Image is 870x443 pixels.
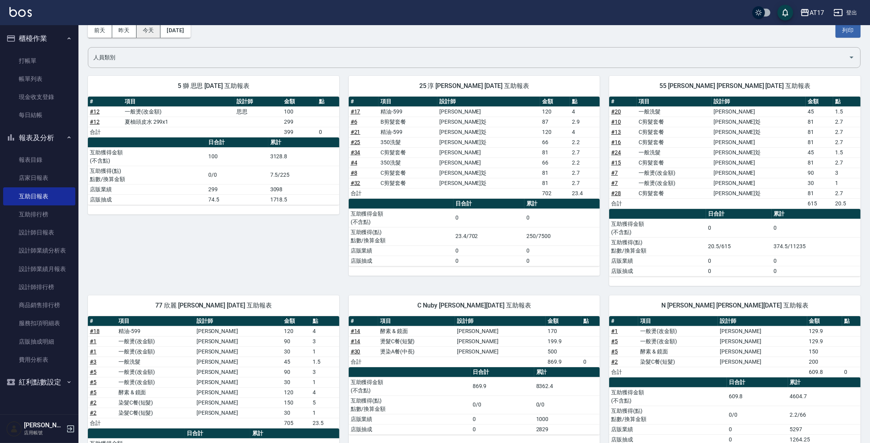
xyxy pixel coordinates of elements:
[833,198,861,209] td: 20.5
[546,357,581,367] td: 869.9
[268,166,339,184] td: 7.5/225
[833,127,861,137] td: 2.7
[806,147,833,157] td: 45
[90,328,100,334] a: #18
[112,23,137,38] button: 昨天
[807,367,843,377] td: 609.8
[806,127,833,137] td: 81
[3,260,75,278] a: 設計師業績月報表
[609,367,638,377] td: 合計
[6,421,22,437] img: Person
[123,117,235,127] td: 夏柚頭皮水 299x1
[349,316,600,367] table: a dense table
[379,137,437,147] td: 350洗髮
[97,82,330,90] span: 5 獅 思思 [DATE] 互助報表
[116,336,195,346] td: 一般燙(改金額)
[611,328,618,334] a: #1
[282,316,311,326] th: 金額
[706,219,772,237] td: 0
[351,170,357,176] a: #8
[311,316,339,326] th: 點
[206,184,268,194] td: 299
[611,359,618,365] a: #2
[24,429,64,436] p: 店用帳號
[581,357,600,367] td: 0
[797,5,827,21] button: AT17
[833,178,861,188] td: 1
[437,117,540,127] td: [PERSON_NAME]彣
[842,367,861,377] td: 0
[712,178,806,188] td: [PERSON_NAME]
[807,346,843,357] td: 150
[3,351,75,369] a: 費用分析表
[3,128,75,148] button: 報表及分析
[379,168,437,178] td: C剪髮套餐
[806,198,833,209] td: 615
[351,119,357,125] a: #6
[311,357,339,367] td: 1.5
[379,157,437,168] td: 350洗髮
[206,194,268,205] td: 74.5
[160,23,190,38] button: [DATE]
[88,23,112,38] button: 前天
[349,367,600,435] table: a dense table
[351,139,360,145] a: #25
[570,178,600,188] td: 2.7
[349,199,600,266] table: a dense table
[546,346,581,357] td: 500
[379,117,437,127] td: B剪髮套餐
[807,357,843,367] td: 200
[137,23,161,38] button: 今天
[437,127,540,137] td: [PERSON_NAME]彣
[540,117,570,127] td: 87
[3,28,75,49] button: 櫃檯作業
[772,237,860,256] td: 374.5/11235
[282,336,311,346] td: 90
[524,199,600,209] th: 累計
[810,8,824,18] div: AT17
[378,316,455,326] th: 項目
[619,302,851,309] span: N [PERSON_NAME] [PERSON_NAME][DATE] 互助報表
[9,7,32,17] img: Logo
[3,52,75,70] a: 打帳單
[3,106,75,124] a: 每日結帳
[706,266,772,276] td: 0
[268,137,339,148] th: 累計
[570,127,600,137] td: 4
[638,316,718,326] th: 項目
[570,106,600,117] td: 4
[638,326,718,336] td: 一般燙(改金額)
[90,108,100,115] a: #12
[609,219,706,237] td: 互助獲得金額 (不含點)
[317,127,339,137] td: 0
[540,188,570,198] td: 702
[609,97,861,209] table: a dense table
[235,97,282,107] th: 設計師
[609,316,638,326] th: #
[379,97,437,107] th: 項目
[570,188,600,198] td: 23.4
[311,346,339,357] td: 1
[90,410,96,416] a: #2
[378,326,455,336] td: 酵素 & 鏡面
[706,209,772,219] th: 日合計
[453,256,524,266] td: 0
[268,184,339,194] td: 3098
[206,137,268,148] th: 日合計
[455,316,546,326] th: 設計師
[830,5,861,20] button: 登出
[116,346,195,357] td: 一般燙(改金額)
[609,97,637,107] th: #
[88,97,339,137] table: a dense table
[570,137,600,147] td: 2.2
[268,194,339,205] td: 1718.5
[282,346,311,357] td: 30
[351,159,357,166] a: #4
[524,256,600,266] td: 0
[546,326,581,336] td: 170
[282,326,311,336] td: 120
[282,97,317,107] th: 金額
[90,348,96,355] a: #1
[311,367,339,377] td: 3
[88,194,206,205] td: 店販抽成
